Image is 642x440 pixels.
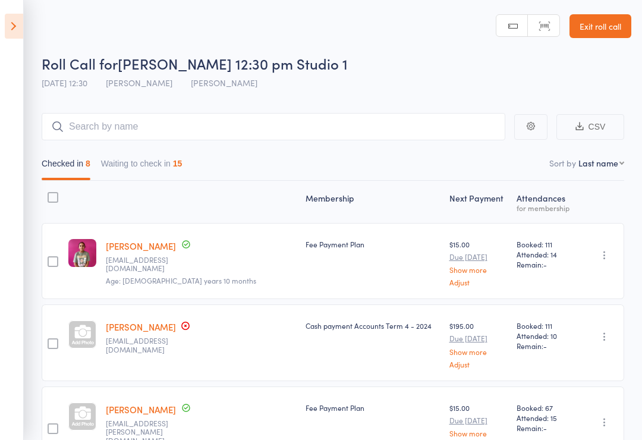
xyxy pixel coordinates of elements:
div: Fee Payment Plan [306,239,440,249]
span: Booked: 67 [517,403,573,413]
small: noemail@email.com [106,337,183,354]
button: CSV [556,114,624,140]
input: Search by name [42,113,505,140]
div: 8 [86,159,90,168]
label: Sort by [549,157,576,169]
div: Cash payment Accounts Term 4 - 2024 [306,320,440,331]
span: Age: [DEMOGRAPHIC_DATA] years 10 months [106,275,256,285]
small: Due [DATE] [449,253,508,261]
span: [DATE] 12:30 [42,77,87,89]
span: Remain: [517,259,573,269]
span: Attended: 15 [517,413,573,423]
a: Adjust [449,278,508,286]
span: [PERSON_NAME] 12:30 pm Studio 1 [118,54,348,73]
span: Booked: 111 [517,239,573,249]
a: Show more [449,429,508,437]
a: Show more [449,348,508,356]
small: Due [DATE] [449,416,508,425]
span: Attended: 10 [517,331,573,341]
a: Adjust [449,360,508,368]
small: Kindusingh@hotmail.com [106,256,183,273]
span: [PERSON_NAME] [106,77,172,89]
span: Remain: [517,341,573,351]
img: image1736571039.png [68,239,96,267]
div: $195.00 [449,320,508,367]
span: Attended: 14 [517,249,573,259]
div: 15 [173,159,182,168]
a: Show more [449,266,508,274]
a: [PERSON_NAME] [106,403,176,416]
span: Remain: [517,423,573,433]
small: Due [DATE] [449,334,508,342]
a: [PERSON_NAME] [106,320,176,333]
span: - [543,341,547,351]
div: Atten­dances [512,186,578,218]
button: Checked in8 [42,153,90,180]
a: Exit roll call [569,14,631,38]
span: [PERSON_NAME] [191,77,257,89]
span: Booked: 111 [517,320,573,331]
div: $15.00 [449,239,508,286]
div: Next Payment [445,186,512,218]
span: - [543,259,547,269]
span: - [543,423,547,433]
div: Membership [301,186,445,218]
div: for membership [517,204,573,212]
span: Roll Call for [42,54,118,73]
a: [PERSON_NAME] [106,240,176,252]
button: Waiting to check in15 [101,153,182,180]
div: Last name [578,157,618,169]
div: Fee Payment Plan [306,403,440,413]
